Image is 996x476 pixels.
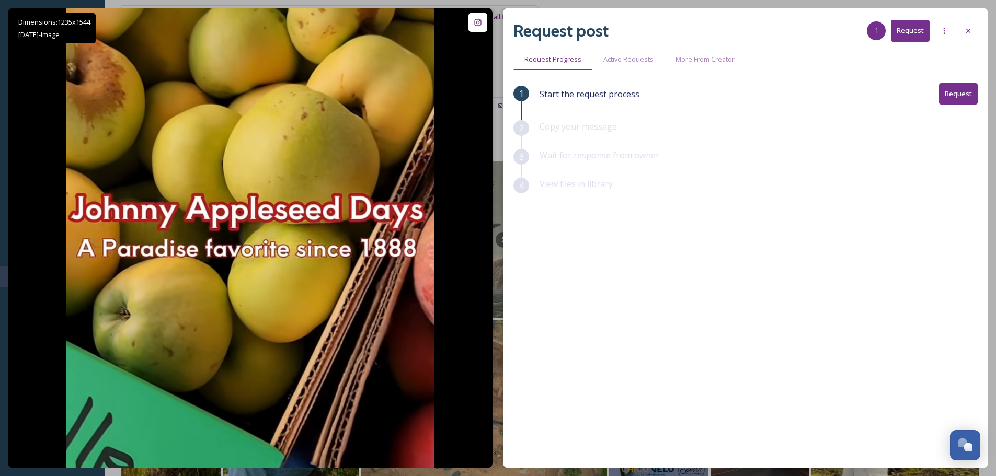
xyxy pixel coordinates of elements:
button: Request [939,83,978,105]
img: Paradise is calling!🍎✨ Sharing from explorebuttecountyca butte.365 — one of my favorite fall trad... [66,8,434,468]
span: 4 [519,179,524,192]
button: Open Chat [950,430,980,460]
span: Dimensions: 1235 x 1544 [18,17,90,27]
span: Copy your message [540,121,617,132]
span: 3 [519,150,524,163]
span: [DATE] - Image [18,30,60,39]
h2: Request post [513,18,609,43]
button: Request [891,20,930,41]
span: Wait for response from owner [540,149,659,161]
span: 1 [519,87,524,100]
span: Request Progress [524,54,581,64]
span: Start the request process [540,88,639,100]
span: 1 [875,26,878,36]
span: More From Creator [676,54,735,64]
span: Active Requests [603,54,654,64]
span: 2 [519,122,524,134]
span: View files in library [540,178,613,190]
